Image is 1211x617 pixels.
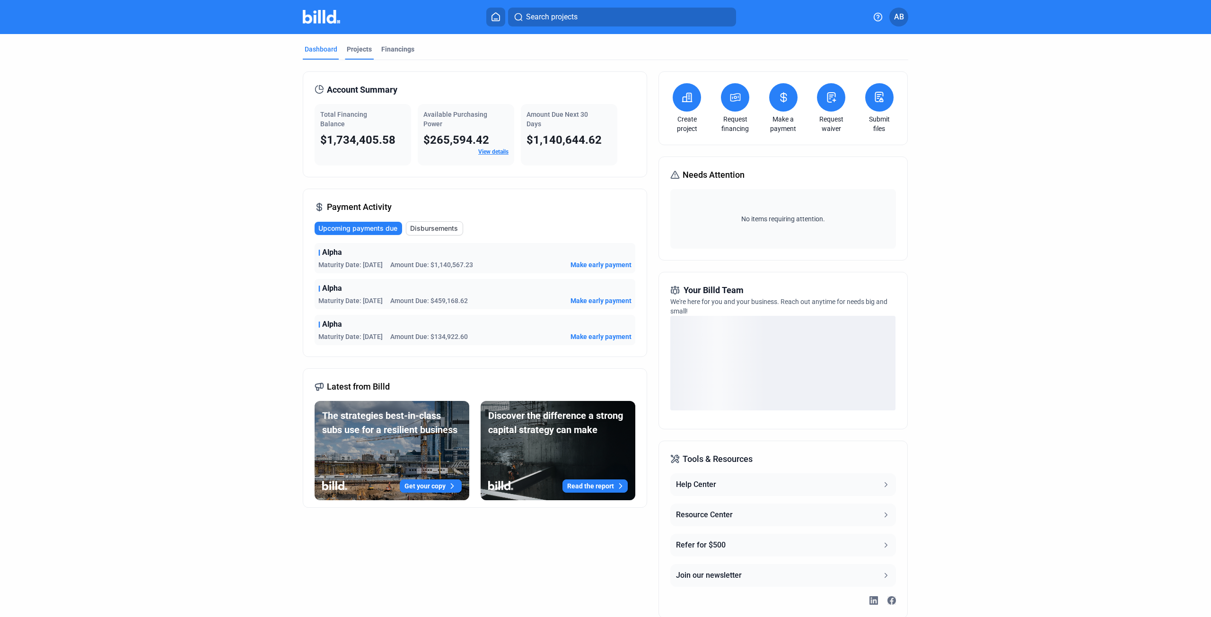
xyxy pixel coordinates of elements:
[670,504,895,526] button: Resource Center
[322,408,462,437] div: The strategies best-in-class subs use for a resilient business
[570,332,632,341] button: Make early payment
[562,479,628,493] button: Read the report
[322,247,342,258] span: Alpha
[670,114,703,133] a: Create project
[478,148,509,155] a: View details
[889,8,908,26] button: AB
[894,11,904,23] span: AB
[863,114,896,133] a: Submit files
[303,10,340,24] img: Billd Company Logo
[684,284,744,297] span: Your Billd Team
[410,224,458,233] span: Disbursements
[683,168,745,182] span: Needs Attention
[670,564,895,587] button: Join our newsletter
[674,214,892,224] span: No items requiring attention.
[527,111,588,128] span: Amount Due Next 30 Days
[676,479,716,490] div: Help Center
[670,473,895,496] button: Help Center
[327,200,392,214] span: Payment Activity
[683,452,753,466] span: Tools & Resources
[305,44,337,54] div: Dashboard
[508,8,736,26] button: Search projects
[570,260,632,269] button: Make early payment
[815,114,848,133] a: Request waiver
[527,133,602,147] span: $1,140,644.62
[327,83,397,96] span: Account Summary
[347,44,372,54] div: Projects
[423,133,489,147] span: $265,594.42
[400,479,462,493] button: Get your copy
[719,114,752,133] a: Request financing
[327,380,390,393] span: Latest from Billd
[406,221,463,235] button: Disbursements
[488,408,628,437] div: Discover the difference a strong capital strategy can make
[570,296,632,305] button: Make early payment
[676,539,726,551] div: Refer for $500
[767,114,800,133] a: Make a payment
[390,260,473,269] span: Amount Due: $1,140,567.23
[676,570,742,581] div: Join our newsletter
[315,222,402,235] button: Upcoming payments due
[526,11,578,23] span: Search projects
[670,316,895,410] div: loading
[318,224,397,233] span: Upcoming payments due
[423,111,487,128] span: Available Purchasing Power
[318,332,383,341] span: Maturity Date: [DATE]
[676,509,733,521] div: Resource Center
[320,111,367,128] span: Total Financing Balance
[320,133,395,147] span: $1,734,405.58
[381,44,414,54] div: Financings
[670,298,887,315] span: We're here for you and your business. Reach out anytime for needs big and small!
[670,534,895,556] button: Refer for $500
[318,260,383,269] span: Maturity Date: [DATE]
[318,296,383,305] span: Maturity Date: [DATE]
[390,296,468,305] span: Amount Due: $459,168.62
[322,319,342,330] span: Alpha
[390,332,468,341] span: Amount Due: $134,922.60
[322,283,342,294] span: Alpha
